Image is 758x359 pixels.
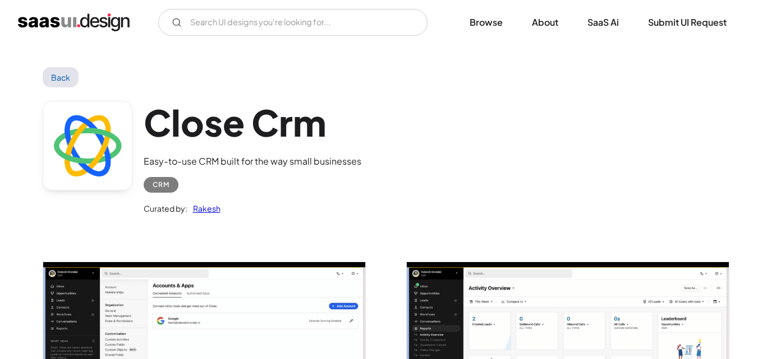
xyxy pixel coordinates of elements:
[43,67,79,87] a: Back
[158,9,428,36] input: Search UI designs you're looking for...
[158,9,428,36] form: Email Form
[18,13,130,31] a: home
[144,101,361,144] h1: Close Crm
[518,10,572,35] a: About
[187,202,220,215] a: Rakesh
[456,10,516,35] a: Browse
[635,10,740,35] a: Submit UI Request
[153,178,169,192] div: CRM
[574,10,632,35] a: SaaS Ai
[144,202,187,215] div: Curated by:
[144,155,361,168] div: Easy-to-use CRM built for the way small businesses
